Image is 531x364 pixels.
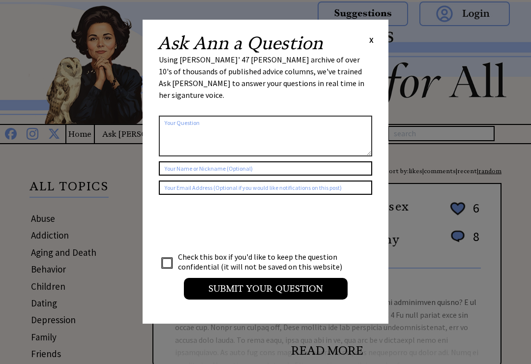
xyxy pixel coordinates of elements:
[159,54,372,111] div: Using [PERSON_NAME]' 47 [PERSON_NAME] archive of over 10's of thousands of published advice colum...
[184,278,348,300] input: Submit your Question
[369,35,374,45] span: X
[177,251,352,272] td: Check this box if you'd like to keep the question confidential (it will not be saved on this webs...
[159,205,308,243] iframe: reCAPTCHA
[157,34,323,52] h2: Ask Ann a Question
[159,161,372,176] input: Your Name or Nickname (Optional)
[159,181,372,195] input: Your Email Address (Optional if you would like notifications on this post)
